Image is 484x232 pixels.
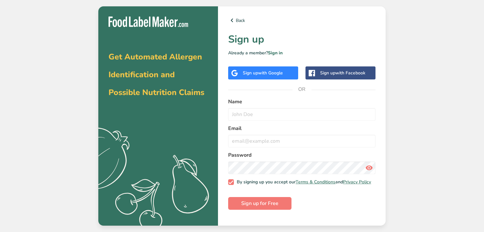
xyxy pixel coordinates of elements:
span: with Facebook [335,70,365,76]
img: Food Label Maker [109,17,188,27]
a: Terms & Conditions [296,179,335,185]
a: Privacy Policy [343,179,371,185]
label: Password [228,151,375,159]
span: Sign up for Free [241,200,278,207]
label: Name [228,98,375,106]
div: Sign up [320,70,365,76]
a: Sign in [268,50,283,56]
span: OR [292,80,312,99]
input: John Doe [228,108,375,121]
a: Back [228,17,375,24]
span: By signing up you accept our and [234,179,371,185]
h1: Sign up [228,32,375,47]
p: Already a member? [228,50,375,56]
label: Email [228,125,375,132]
input: email@example.com [228,135,375,147]
div: Sign up [243,70,283,76]
span: Get Automated Allergen Identification and Possible Nutrition Claims [109,51,204,98]
button: Sign up for Free [228,197,291,210]
span: with Google [258,70,283,76]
